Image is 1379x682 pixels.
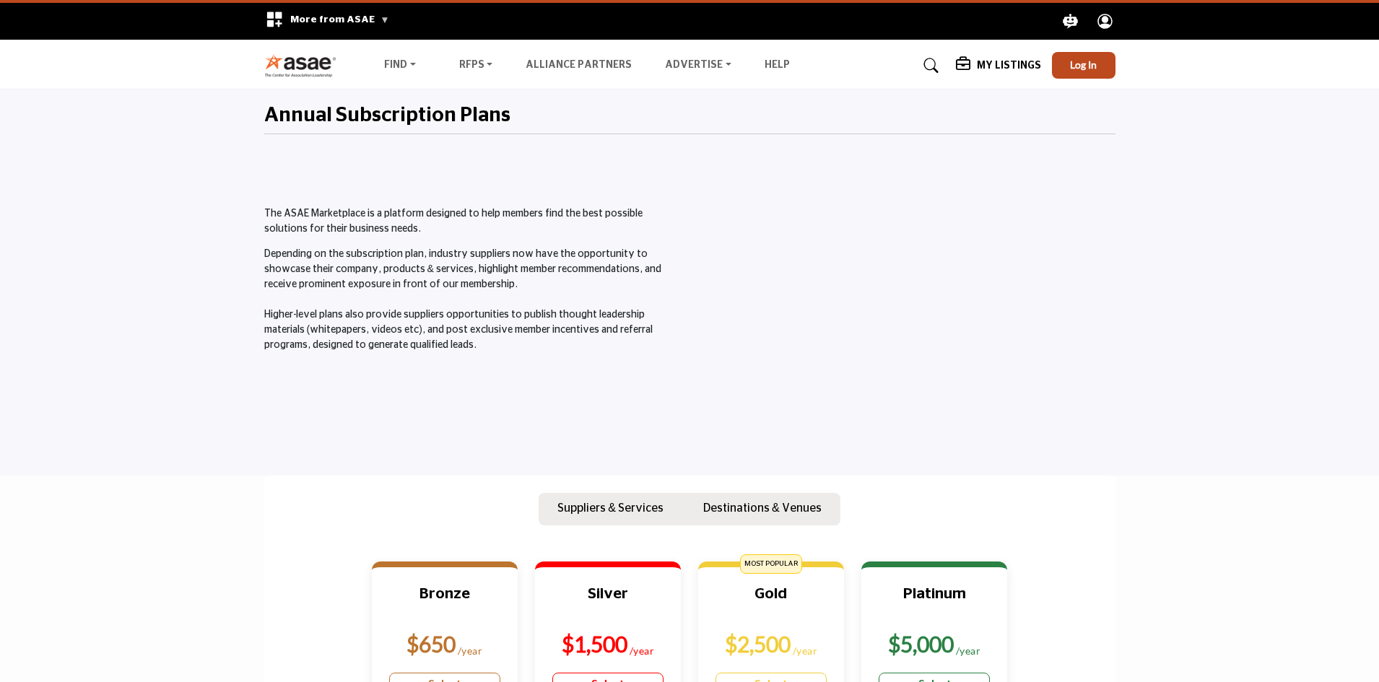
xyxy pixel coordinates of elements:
[655,56,741,76] a: Advertise
[684,493,840,526] button: Destinations & Venues
[374,56,426,76] a: Find
[977,59,1041,72] h5: My Listings
[956,57,1041,74] div: My Listings
[910,54,948,77] a: Search
[406,631,456,657] b: $650
[264,247,682,353] p: Depending on the subscription plan, industry suppliers now have the opportunity to showcase their...
[526,60,632,70] a: Alliance Partners
[256,3,399,40] div: More from ASAE
[562,631,627,657] b: $1,500
[725,631,791,657] b: $2,500
[888,631,954,657] b: $5,000
[740,554,802,574] span: MOST POPULAR
[264,104,510,128] h2: Annual Subscription Plans
[715,585,827,621] h3: Gold
[264,206,682,237] p: The ASAE Marketplace is a platform designed to help members find the best possible solutions for ...
[1070,58,1097,71] span: Log In
[697,206,1115,442] iframe: Master the ASAE Marketplace and Start by Claiming Your Listing
[879,585,990,621] h3: Platinum
[264,53,344,77] img: Site Logo
[1052,52,1115,79] button: Log In
[449,56,503,76] a: RFPs
[557,499,664,517] p: Suppliers & Services
[765,60,790,70] a: Help
[290,14,389,25] span: More from ASAE
[539,493,682,526] button: Suppliers & Services
[552,585,664,621] h3: Silver
[793,644,818,657] sub: /year
[956,644,981,657] sub: /year
[458,644,483,657] sub: /year
[630,644,655,657] sub: /year
[703,499,822,517] p: Destinations & Venues
[389,585,500,621] h3: Bronze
